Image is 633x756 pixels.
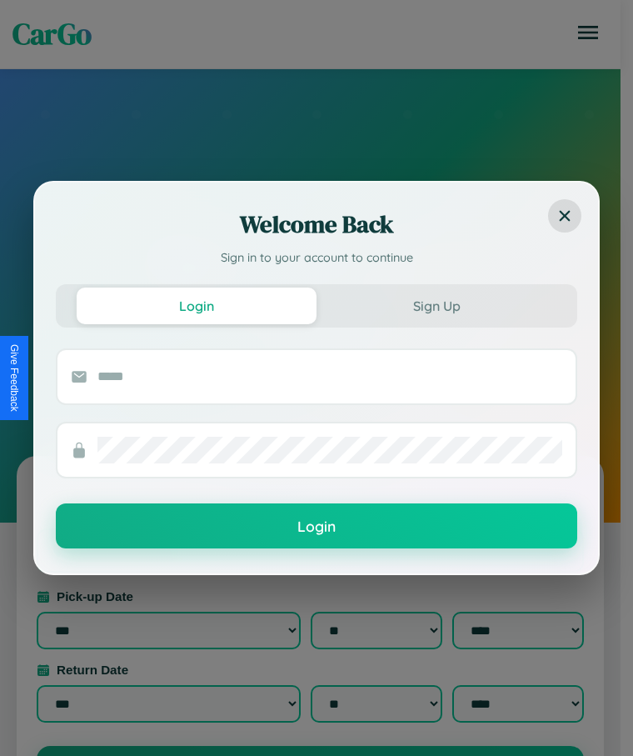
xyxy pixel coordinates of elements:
button: Sign Up [316,288,556,324]
h2: Welcome Back [56,208,577,241]
p: Sign in to your account to continue [56,249,577,268]
button: Login [56,503,577,548]
button: Login [77,288,316,324]
div: Give Feedback [8,344,20,412]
